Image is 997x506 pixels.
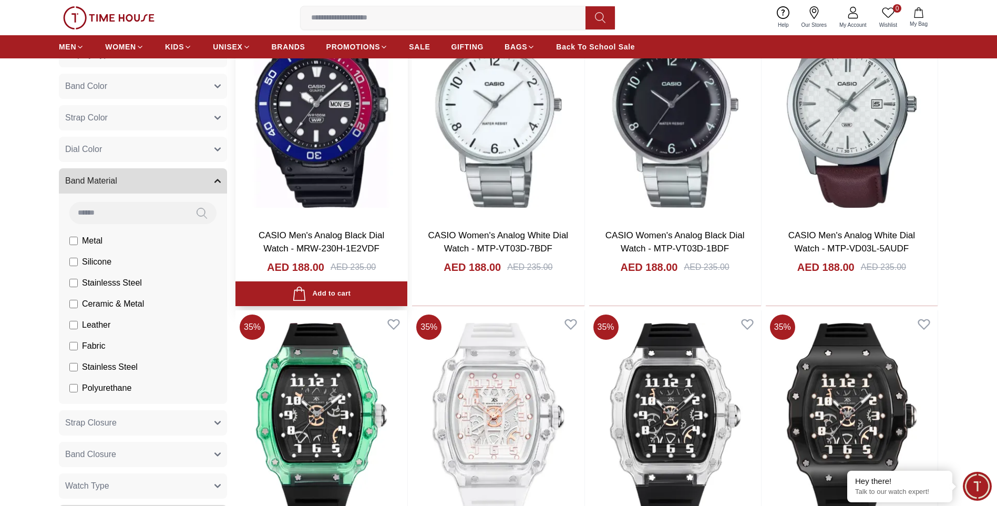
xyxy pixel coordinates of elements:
[235,281,407,306] button: Add to cart
[165,42,184,52] span: KIDS
[331,261,376,274] div: AED 235.00
[63,6,155,29] img: ...
[69,237,78,245] input: Metal
[267,260,324,275] h4: AED 188.00
[82,235,102,247] span: Metal
[326,37,388,56] a: PROMOTIONS
[428,230,569,254] a: CASIO Women's Analog White Dial Watch - MTP-VT03D-7BDF
[873,4,903,31] a: 0Wishlist
[621,260,678,275] h4: AED 188.00
[59,410,227,436] button: Strap Closure
[444,260,501,275] h4: AED 188.00
[82,340,105,352] span: Fabric
[105,42,136,52] span: WOMEN
[59,74,227,99] button: Band Color
[326,42,381,52] span: PROMOTIONS
[409,37,430,56] a: SALE
[65,80,107,93] span: Band Color
[59,105,227,130] button: Strap Color
[774,21,793,29] span: Help
[213,37,250,56] a: UNISEX
[65,175,117,187] span: Band Material
[893,4,901,13] span: 0
[605,230,745,254] a: CASIO Women's Analog Black Dial Watch - MTP-VT03D-1BDF
[69,384,78,392] input: Polyurethane
[59,473,227,499] button: Watch Type
[292,287,351,301] div: Add to cart
[105,37,144,56] a: WOMEN
[59,168,227,194] button: Band Material
[82,319,110,331] span: Leather
[507,261,552,274] div: AED 235.00
[65,417,117,429] span: Strap Closure
[861,261,906,274] div: AED 235.00
[65,480,109,492] span: Watch Type
[963,472,992,501] div: Chat Widget
[240,315,265,340] span: 35 %
[65,143,102,156] span: Dial Color
[835,21,871,29] span: My Account
[875,21,901,29] span: Wishlist
[82,382,131,394] span: Polyurethane
[69,363,78,371] input: Stainless Steel
[593,315,619,340] span: 35 %
[82,277,142,289] span: Stainlesss Steel
[684,261,729,274] div: AED 235.00
[416,315,441,340] span: 35 %
[82,403,107,416] span: Plastic
[69,258,78,266] input: Silicone
[82,298,144,310] span: Ceramic & Metal
[505,42,527,52] span: BAGS
[165,37,192,56] a: KIDS
[59,42,76,52] span: MEN
[855,476,944,487] div: Hey there!
[69,321,78,329] input: Leather
[69,279,78,287] input: Stainlesss Steel
[505,37,535,56] a: BAGS
[213,42,242,52] span: UNISEX
[65,448,116,461] span: Band Closure
[69,300,78,308] input: Ceramic & Metal
[272,42,305,52] span: BRANDS
[855,488,944,497] p: Talk to our watch expert!
[82,361,138,373] span: Stainless Steel
[795,4,833,31] a: Our Stores
[556,37,635,56] a: Back To School Sale
[259,230,384,254] a: CASIO Men's Analog Black Dial Watch - MRW-230H-1E2VDF
[906,20,932,28] span: My Bag
[556,42,635,52] span: Back To School Sale
[65,112,108,124] span: Strap Color
[451,42,484,52] span: GIFTING
[59,442,227,467] button: Band Closure
[903,5,934,30] button: My Bag
[772,4,795,31] a: Help
[59,37,84,56] a: MEN
[272,37,305,56] a: BRANDS
[82,256,111,268] span: Silicone
[797,260,855,275] h4: AED 188.00
[788,230,915,254] a: CASIO Men's Analog White Dial Watch - MTP-VD03L-5AUDF
[59,137,227,162] button: Dial Color
[69,342,78,350] input: Fabric
[797,21,831,29] span: Our Stores
[409,42,430,52] span: SALE
[451,37,484,56] a: GIFTING
[770,315,795,340] span: 35 %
